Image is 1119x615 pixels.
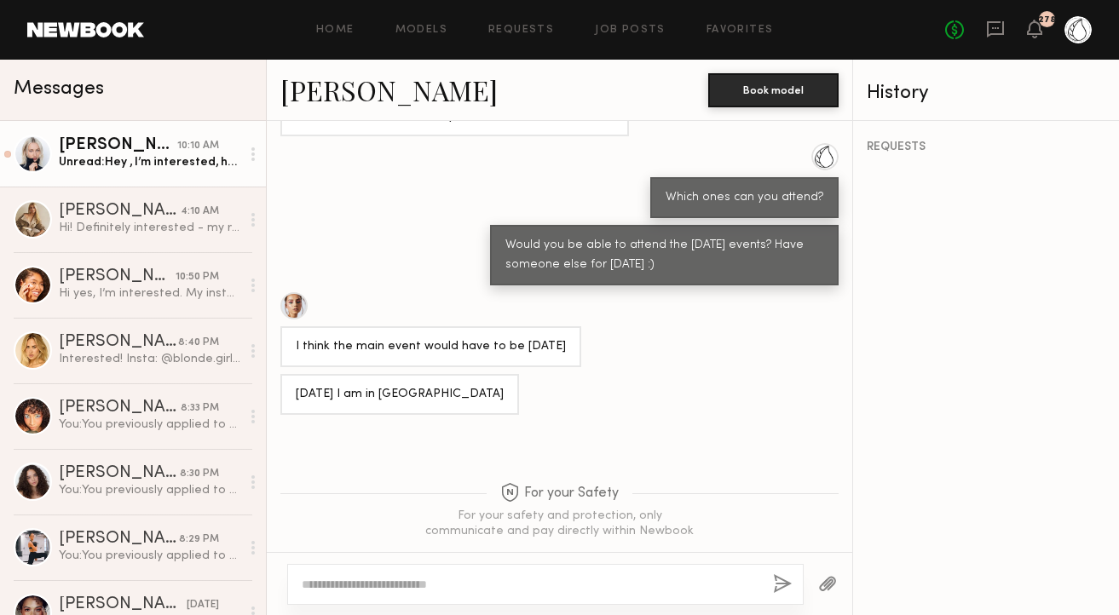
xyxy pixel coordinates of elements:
[505,236,823,275] div: Would you be able to attend the [DATE] events? Have someone else for [DATE] :)
[59,548,240,564] div: You: You previously applied to a job, we sell our Chlorophyll Water at [PERSON_NAME] in [GEOGRAPH...
[59,203,181,220] div: [PERSON_NAME]
[595,25,666,36] a: Job Posts
[59,596,187,613] div: [PERSON_NAME]
[181,400,219,417] div: 8:33 PM
[181,204,219,220] div: 4:10 AM
[424,509,696,539] div: For your safety and protection, only communicate and pay directly within Newbook
[1038,15,1056,25] div: 278
[59,351,240,367] div: Interested! Insta: @blonde.girlyy
[488,25,554,36] a: Requests
[708,82,839,96] a: Book model
[280,72,498,108] a: [PERSON_NAME]
[59,268,176,285] div: [PERSON_NAME]
[59,137,177,154] div: [PERSON_NAME]
[707,25,774,36] a: Favorites
[59,465,180,482] div: [PERSON_NAME]
[708,73,839,107] button: Book model
[296,337,566,357] div: I think the main event would have to be [DATE]
[395,25,447,36] a: Models
[867,141,1105,153] div: REQUESTS
[59,482,240,498] div: You: You previously applied to a job, we sell our Chlorophyll Water at [PERSON_NAME] in [GEOGRAPH...
[59,334,178,351] div: [PERSON_NAME]
[59,285,240,302] div: Hi yes, I’m interested. My instagram is @[DOMAIN_NAME]
[500,483,619,504] span: For your Safety
[178,335,219,351] div: 8:40 PM
[59,531,179,548] div: [PERSON_NAME]
[14,79,104,99] span: Messages
[176,269,219,285] div: 10:50 PM
[180,466,219,482] div: 8:30 PM
[187,597,219,613] div: [DATE]
[59,220,240,236] div: Hi! Definitely interested - my rates are typically a bit higher. Does $300 work? My Instagram is ...
[59,399,181,417] div: [PERSON_NAME]
[867,83,1105,103] div: History
[316,25,355,36] a: Home
[296,385,504,405] div: [DATE] I am in [GEOGRAPHIC_DATA]
[59,154,240,170] div: Unread: Hey , I’m interested, here is my instagram: [URL][DOMAIN_NAME]
[59,417,240,433] div: You: You previously applied to a job, we sell our Chlorophyll Water at [PERSON_NAME] in [GEOGRAPH...
[179,532,219,548] div: 8:29 PM
[666,188,823,208] div: Which ones can you attend?
[177,138,219,154] div: 10:10 AM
